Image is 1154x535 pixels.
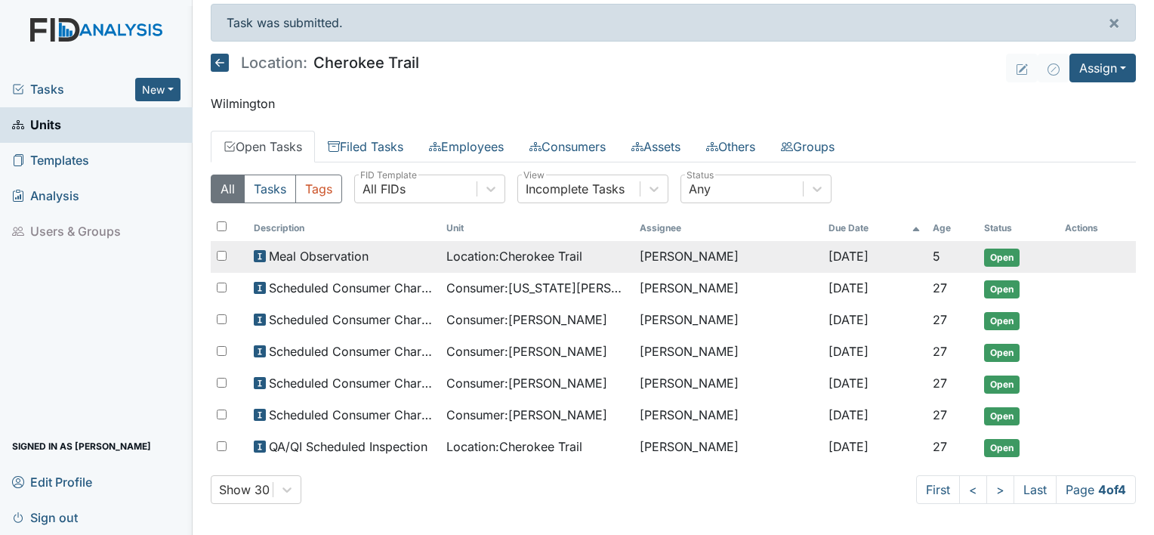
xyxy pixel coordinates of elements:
span: QA/QI Scheduled Inspection [269,438,427,456]
a: Filed Tasks [315,131,416,162]
th: Toggle SortBy [978,215,1059,241]
div: Any [689,180,711,198]
nav: task-pagination [916,475,1136,504]
span: [DATE] [828,249,869,264]
div: All FIDs [363,180,406,198]
span: Consumer : [PERSON_NAME] [446,374,607,392]
a: Tasks [12,80,135,98]
a: Last [1014,475,1057,504]
a: Others [693,131,768,162]
span: [DATE] [828,344,869,359]
span: Sign out [12,506,78,529]
span: Open [984,376,1020,394]
span: Scheduled Consumer Chart Review [269,279,434,297]
span: 27 [933,376,947,391]
span: 27 [933,439,947,454]
td: [PERSON_NAME] [634,273,822,305]
span: Open [984,312,1020,330]
span: × [1108,11,1120,33]
button: Tags [295,175,342,203]
span: Page [1056,475,1136,504]
a: Consumers [517,131,619,162]
td: [PERSON_NAME] [634,305,822,336]
span: Open [984,280,1020,298]
span: Signed in as [PERSON_NAME] [12,434,151,458]
span: Scheduled Consumer Chart Review [269,311,434,329]
span: Open [984,407,1020,425]
button: Tasks [244,175,296,203]
button: All [211,175,245,203]
span: Location : Cherokee Trail [446,247,582,265]
span: Scheduled Consumer Chart Review [269,342,434,360]
th: Actions [1059,215,1134,241]
span: Location : Cherokee Trail [446,438,582,456]
a: > [986,475,1014,504]
a: Employees [416,131,517,162]
span: Open [984,439,1020,457]
td: [PERSON_NAME] [634,241,822,273]
span: Open [984,344,1020,362]
span: [DATE] [828,376,869,391]
div: Type filter [211,175,342,203]
th: Assignee [634,215,822,241]
span: Consumer : [PERSON_NAME] [446,342,607,360]
div: Show 30 [219,481,270,499]
div: Incomplete Tasks [526,180,625,198]
span: Analysis [12,184,79,208]
div: Task was submitted. [211,4,1136,42]
span: Consumer : [US_STATE][PERSON_NAME] [446,279,627,297]
th: Toggle SortBy [822,215,927,241]
a: Assets [619,131,693,162]
span: Edit Profile [12,470,92,493]
span: [DATE] [828,407,869,422]
p: Wilmington [211,94,1136,113]
th: Toggle SortBy [440,215,633,241]
th: Toggle SortBy [248,215,440,241]
a: Groups [768,131,847,162]
span: [DATE] [828,280,869,295]
button: New [135,78,181,101]
span: 27 [933,344,947,359]
td: [PERSON_NAME] [634,431,822,463]
span: 27 [933,312,947,327]
td: [PERSON_NAME] [634,368,822,400]
strong: 4 of 4 [1098,482,1126,497]
h5: Cherokee Trail [211,54,419,72]
span: [DATE] [828,312,869,327]
span: Consumer : [PERSON_NAME] [446,406,607,424]
a: < [959,475,987,504]
input: Toggle All Rows Selected [217,221,227,231]
button: × [1093,5,1135,41]
span: Scheduled Consumer Chart Review [269,406,434,424]
div: Open Tasks [211,175,1136,504]
span: Location: [241,55,307,70]
span: 27 [933,407,947,422]
span: Templates [12,149,89,172]
a: First [916,475,960,504]
span: [DATE] [828,439,869,454]
a: Open Tasks [211,131,315,162]
button: Assign [1069,54,1136,82]
td: [PERSON_NAME] [634,400,822,431]
span: 27 [933,280,947,295]
span: Open [984,249,1020,267]
td: [PERSON_NAME] [634,336,822,368]
span: Consumer : [PERSON_NAME] [446,311,607,329]
span: Meal Observation [269,247,369,265]
span: Units [12,113,61,137]
span: 5 [933,249,940,264]
th: Toggle SortBy [927,215,978,241]
span: Scheduled Consumer Chart Review [269,374,434,392]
